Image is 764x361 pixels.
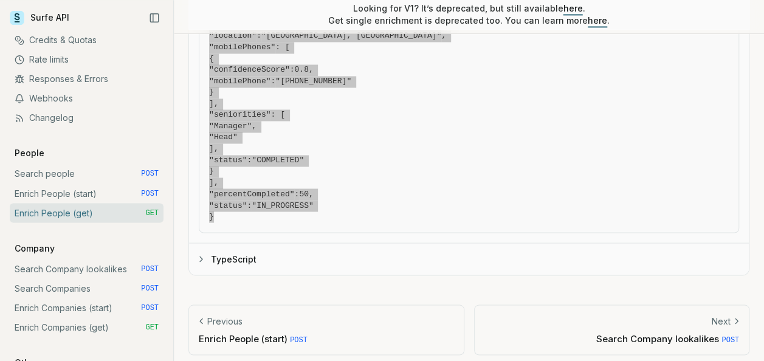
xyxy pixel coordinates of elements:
span: "confidenceScore" [209,65,290,74]
a: Search Companies POST [10,278,163,298]
span: "location" [209,31,256,40]
span: , [309,65,314,74]
a: here [588,15,607,26]
span: "[PHONE_NUMBER]" [275,77,351,86]
a: Surfe API [10,9,69,27]
span: "seniorities" [209,110,270,119]
span: : [294,189,299,198]
a: Webhooks [10,89,163,108]
span: "mobilePhone" [209,77,270,86]
span: "Manager" [209,122,252,131]
span: : [ [270,110,284,119]
p: Looking for V1? It’s deprecated, but still available . Get single enrichment is deprecated too. Y... [328,2,610,27]
p: Previous [207,315,243,327]
a: Credits & Quotas [10,30,163,50]
span: POST [290,335,308,344]
p: Search Company lookalikes [484,332,740,345]
span: , [309,189,314,198]
a: PreviousEnrich People (start) POST [188,304,464,355]
a: Search people POST [10,164,163,184]
span: { [209,54,214,63]
a: Changelog [10,108,163,128]
p: People [10,147,49,159]
span: : [290,65,295,74]
span: : [256,31,261,40]
span: "status" [209,156,247,165]
span: } [209,211,214,221]
a: Rate limits [10,50,163,69]
span: , [252,122,256,131]
span: "status" [209,201,247,210]
span: GET [145,208,159,218]
span: POST [141,283,159,293]
span: "COMPLETED" [252,156,304,165]
p: Company [10,242,60,254]
span: "percentCompleted" [209,189,294,198]
span: "mobilePhones" [209,43,275,52]
button: Collapse Sidebar [145,9,163,27]
span: "Head" [209,132,238,142]
span: POST [141,169,159,179]
span: POST [141,264,159,273]
span: : [247,201,252,210]
a: Enrich People (start) POST [10,184,163,203]
span: : [ [275,43,289,52]
p: Enrich People (start) [199,332,454,345]
span: ], [209,144,219,153]
span: : [247,156,252,165]
span: } [209,167,214,176]
a: Enrich People (get) GET [10,203,163,222]
span: ], [209,178,219,187]
a: here [563,3,583,13]
span: , [441,31,446,40]
a: Enrich Companies (get) GET [10,317,163,337]
a: Enrich Companies (start) POST [10,298,163,317]
span: 50 [299,189,309,198]
a: Search Company lookalikes POST [10,259,163,278]
p: Next [712,315,731,327]
span: GET [145,322,159,332]
span: ], [209,99,219,108]
span: POST [141,303,159,312]
span: } [209,88,214,97]
a: Responses & Errors [10,69,163,89]
span: "[GEOGRAPHIC_DATA], [GEOGRAPHIC_DATA]" [261,31,441,40]
a: NextSearch Company lookalikes POST [474,304,750,355]
button: TypeScript [189,243,749,275]
span: POST [721,335,739,344]
span: 0.8 [294,65,308,74]
span: POST [141,188,159,198]
span: : [270,77,275,86]
span: "IN_PROGRESS" [252,201,313,210]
